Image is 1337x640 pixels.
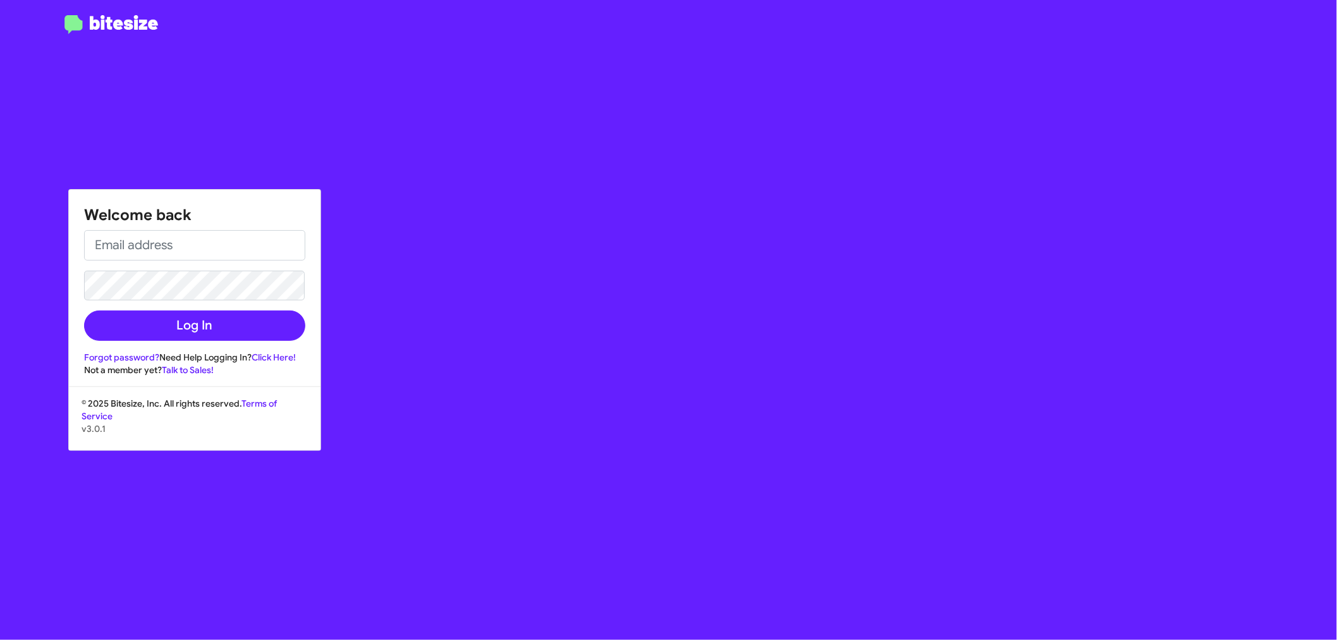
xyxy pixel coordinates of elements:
a: Talk to Sales! [162,364,214,376]
h1: Welcome back [84,205,305,225]
a: Forgot password? [84,352,159,363]
a: Click Here! [252,352,296,363]
div: Need Help Logging In? [84,351,305,364]
div: © 2025 Bitesize, Inc. All rights reserved. [69,397,321,450]
a: Terms of Service [82,398,277,422]
input: Email address [84,230,305,261]
button: Log In [84,311,305,341]
div: Not a member yet? [84,364,305,376]
p: v3.0.1 [82,422,308,435]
